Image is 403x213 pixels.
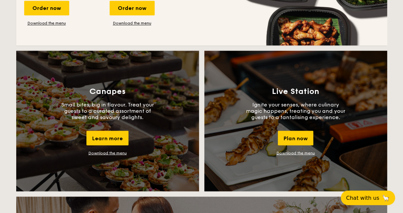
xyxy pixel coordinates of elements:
div: Learn more [86,131,128,145]
span: 🦙 [382,194,390,202]
h3: Live Station [272,87,319,96]
div: Plan now [278,131,313,145]
a: Download the menu [110,21,155,26]
a: Download the menu [24,21,69,26]
div: Order now [24,1,69,15]
a: Download the menu [88,150,127,155]
div: Order now [110,1,155,15]
a: Download the menu [277,150,315,155]
p: Ignite your senses, where culinary magic happens, treating you and your guests to a tantalising e... [246,101,345,120]
span: Chat with us [346,195,379,201]
button: Chat with us🦙 [341,191,395,205]
h3: Canapes [89,87,126,96]
p: Small bites, big in flavour. Treat your guests to a curated assortment of sweet and savoury delig... [58,101,157,120]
